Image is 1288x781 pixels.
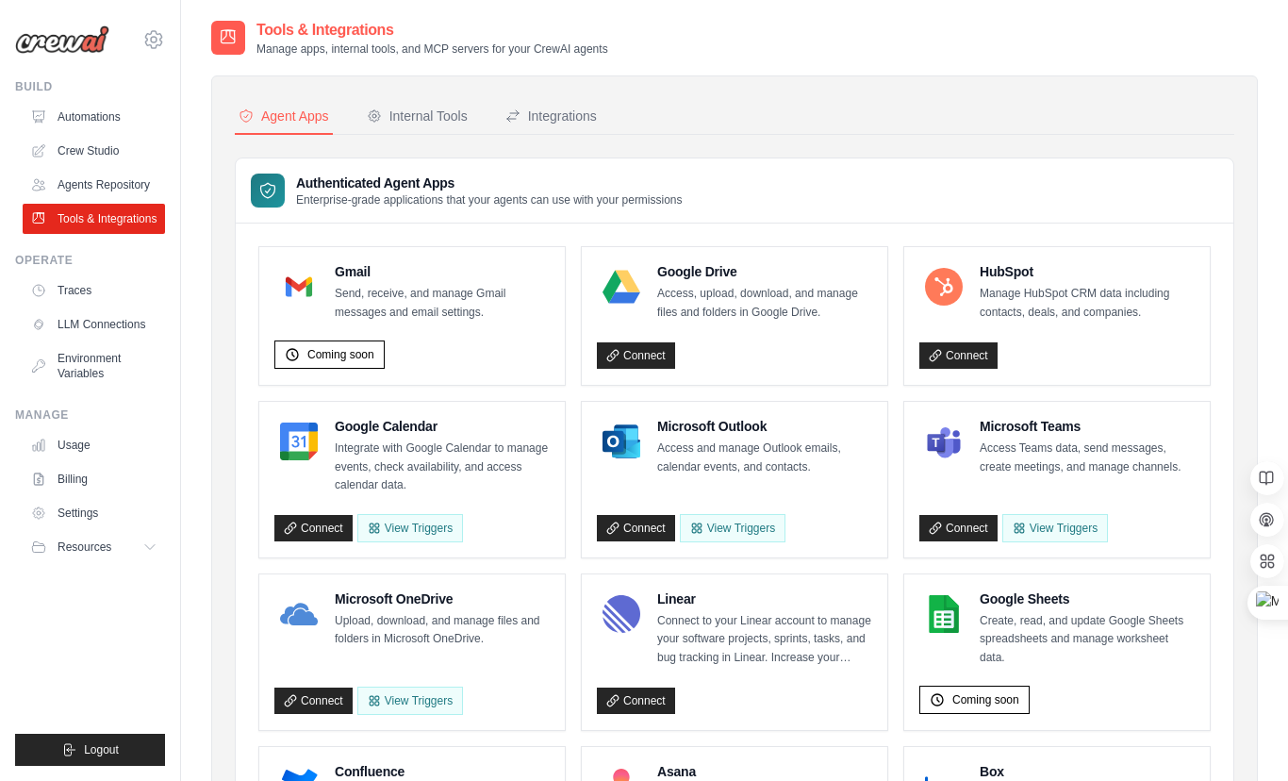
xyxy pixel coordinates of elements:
[363,99,471,135] button: Internal Tools
[280,268,318,306] img: Gmail Logo
[357,687,463,715] : View Triggers
[367,107,468,125] div: Internal Tools
[502,99,601,135] button: Integrations
[952,692,1019,707] span: Coming soon
[335,590,550,608] h4: Microsoft OneDrive
[256,42,608,57] p: Manage apps, internal tools, and MCP servers for your CrewAI agents
[274,515,353,541] a: Connect
[925,268,963,306] img: HubSpot Logo
[23,275,165,306] a: Traces
[23,532,165,562] button: Resources
[335,762,550,781] h4: Confluence
[657,285,872,322] p: Access, upload, download, and manage files and folders in Google Drive.
[597,688,675,714] a: Connect
[307,347,374,362] span: Coming soon
[84,742,119,757] span: Logout
[919,342,998,369] a: Connect
[980,612,1195,668] p: Create, read, and update Google Sheets spreadsheets and manage worksheet data.
[657,590,872,608] h4: Linear
[980,417,1195,436] h4: Microsoft Teams
[23,136,165,166] a: Crew Studio
[925,423,963,460] img: Microsoft Teams Logo
[603,595,640,633] img: Linear Logo
[23,464,165,494] a: Billing
[657,612,872,668] p: Connect to your Linear account to manage your software projects, sprints, tasks, and bug tracking...
[274,688,353,714] a: Connect
[505,107,597,125] div: Integrations
[335,285,550,322] p: Send, receive, and manage Gmail messages and email settings.
[58,540,111,555] span: Resources
[23,170,165,200] a: Agents Repository
[15,79,165,94] div: Build
[980,590,1195,608] h4: Google Sheets
[23,309,165,340] a: LLM Connections
[919,515,998,541] a: Connect
[980,762,1195,781] h4: Box
[603,423,640,460] img: Microsoft Outlook Logo
[256,19,608,42] h2: Tools & Integrations
[335,262,550,281] h4: Gmail
[23,343,165,389] a: Environment Variables
[15,407,165,423] div: Manage
[1002,514,1108,542] : View Triggers
[335,440,550,495] p: Integrate with Google Calendar to manage events, check availability, and access calendar data.
[925,595,963,633] img: Google Sheets Logo
[15,734,165,766] button: Logout
[657,762,872,781] h4: Asana
[296,192,683,208] p: Enterprise-grade applications that your agents can use with your permissions
[280,595,318,633] img: Microsoft OneDrive Logo
[239,107,329,125] div: Agent Apps
[235,99,333,135] button: Agent Apps
[23,430,165,460] a: Usage
[980,285,1195,322] p: Manage HubSpot CRM data including contacts, deals, and companies.
[335,417,550,436] h4: Google Calendar
[980,262,1195,281] h4: HubSpot
[15,25,109,54] img: Logo
[657,262,872,281] h4: Google Drive
[597,342,675,369] a: Connect
[23,498,165,528] a: Settings
[23,102,165,132] a: Automations
[15,253,165,268] div: Operate
[335,612,550,649] p: Upload, download, and manage files and folders in Microsoft OneDrive.
[280,423,318,460] img: Google Calendar Logo
[980,440,1195,476] p: Access Teams data, send messages, create meetings, and manage channels.
[296,174,683,192] h3: Authenticated Agent Apps
[23,204,165,234] a: Tools & Integrations
[680,514,785,542] : View Triggers
[357,514,463,542] button: View Triggers
[657,417,872,436] h4: Microsoft Outlook
[597,515,675,541] a: Connect
[603,268,640,306] img: Google Drive Logo
[657,440,872,476] p: Access and manage Outlook emails, calendar events, and contacts.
